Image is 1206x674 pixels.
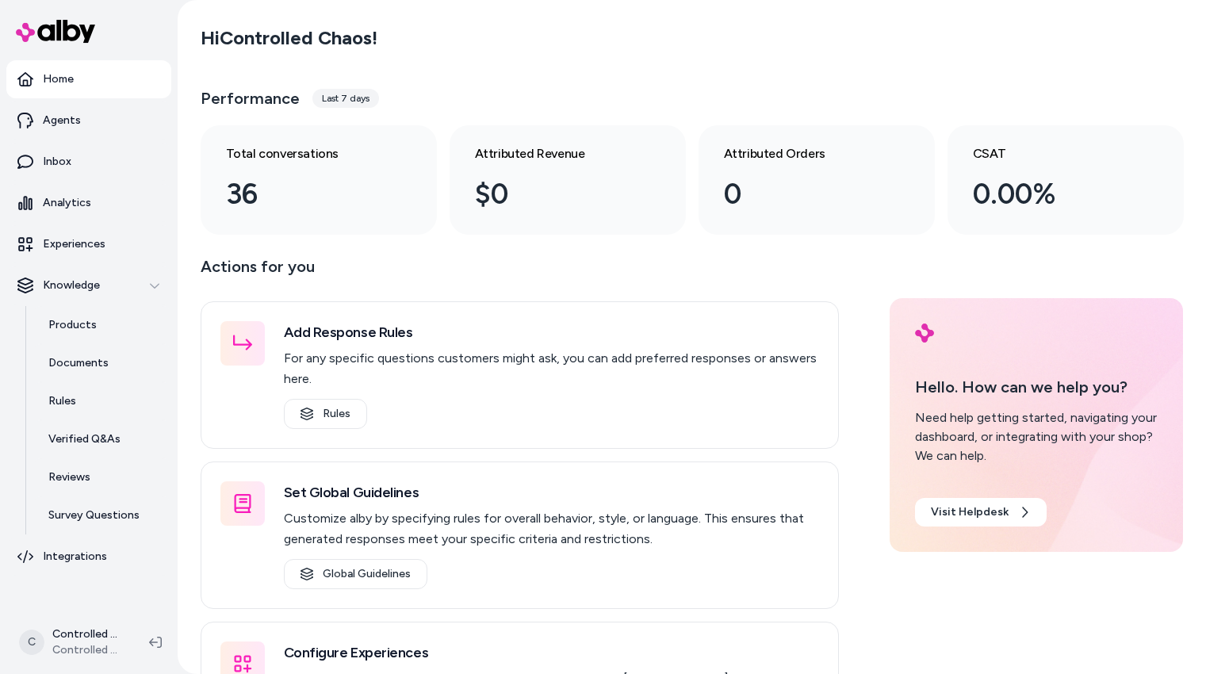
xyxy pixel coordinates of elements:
[724,173,884,216] div: 0
[43,195,91,211] p: Analytics
[52,642,124,658] span: Controlled Chaos
[948,125,1184,235] a: CSAT 0.00%
[10,617,136,668] button: CControlled Chaos ShopifyControlled Chaos
[48,431,121,447] p: Verified Q&As
[43,154,71,170] p: Inbox
[915,324,934,343] img: alby Logo
[284,641,819,664] h3: Configure Experiences
[6,538,171,576] a: Integrations
[284,321,819,343] h3: Add Response Rules
[48,355,109,371] p: Documents
[699,125,935,235] a: Attributed Orders 0
[33,344,171,382] a: Documents
[43,71,74,87] p: Home
[312,89,379,108] div: Last 7 days
[724,144,884,163] h3: Attributed Orders
[48,317,97,333] p: Products
[33,496,171,534] a: Survey Questions
[43,236,105,252] p: Experiences
[201,87,300,109] h3: Performance
[284,481,819,504] h3: Set Global Guidelines
[915,498,1047,527] a: Visit Helpdesk
[226,144,386,163] h3: Total conversations
[284,508,819,550] p: Customize alby by specifying rules for overall behavior, style, or language. This ensures that ge...
[33,458,171,496] a: Reviews
[33,306,171,344] a: Products
[43,549,107,565] p: Integrations
[284,399,367,429] a: Rules
[915,408,1158,465] div: Need help getting started, navigating your dashboard, or integrating with your shop? We can help.
[6,143,171,181] a: Inbox
[48,393,76,409] p: Rules
[48,507,140,523] p: Survey Questions
[973,144,1133,163] h3: CSAT
[33,420,171,458] a: Verified Q&As
[201,254,839,292] p: Actions for you
[226,173,386,216] div: 36
[450,125,686,235] a: Attributed Revenue $0
[6,225,171,263] a: Experiences
[973,173,1133,216] div: 0.00%
[19,630,44,655] span: C
[915,375,1158,399] p: Hello. How can we help you?
[6,60,171,98] a: Home
[33,382,171,420] a: Rules
[6,266,171,304] button: Knowledge
[284,348,819,389] p: For any specific questions customers might ask, you can add preferred responses or answers here.
[16,20,95,43] img: alby Logo
[6,101,171,140] a: Agents
[284,559,427,589] a: Global Guidelines
[475,144,635,163] h3: Attributed Revenue
[201,125,437,235] a: Total conversations 36
[52,626,124,642] p: Controlled Chaos Shopify
[475,173,635,216] div: $0
[43,278,100,293] p: Knowledge
[6,184,171,222] a: Analytics
[43,113,81,128] p: Agents
[201,26,377,50] h2: Hi Controlled Chaos !
[48,469,90,485] p: Reviews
